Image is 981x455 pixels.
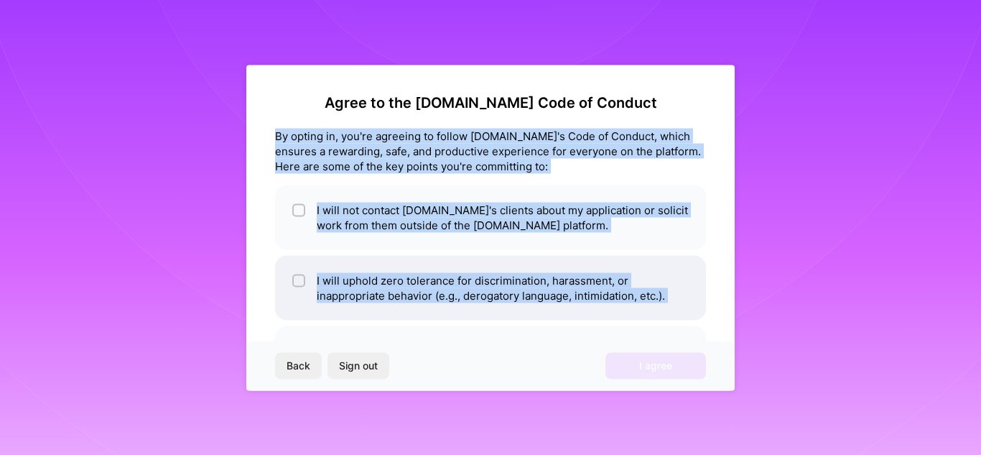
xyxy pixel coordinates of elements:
div: By opting in, you're agreeing to follow [DOMAIN_NAME]'s Code of Conduct, which ensures a rewardin... [275,128,706,173]
li: I will uphold zero tolerance for discrimination, harassment, or inappropriate behavior (e.g., der... [275,255,706,320]
span: Back [287,359,310,373]
li: I will declare my actual, physical location on my profile. [275,326,706,375]
h2: Agree to the [DOMAIN_NAME] Code of Conduct [275,93,706,111]
button: Sign out [327,353,389,379]
button: Back [275,353,322,379]
li: I will not contact [DOMAIN_NAME]'s clients about my application or solicit work from them outside... [275,185,706,249]
span: Sign out [339,359,378,373]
